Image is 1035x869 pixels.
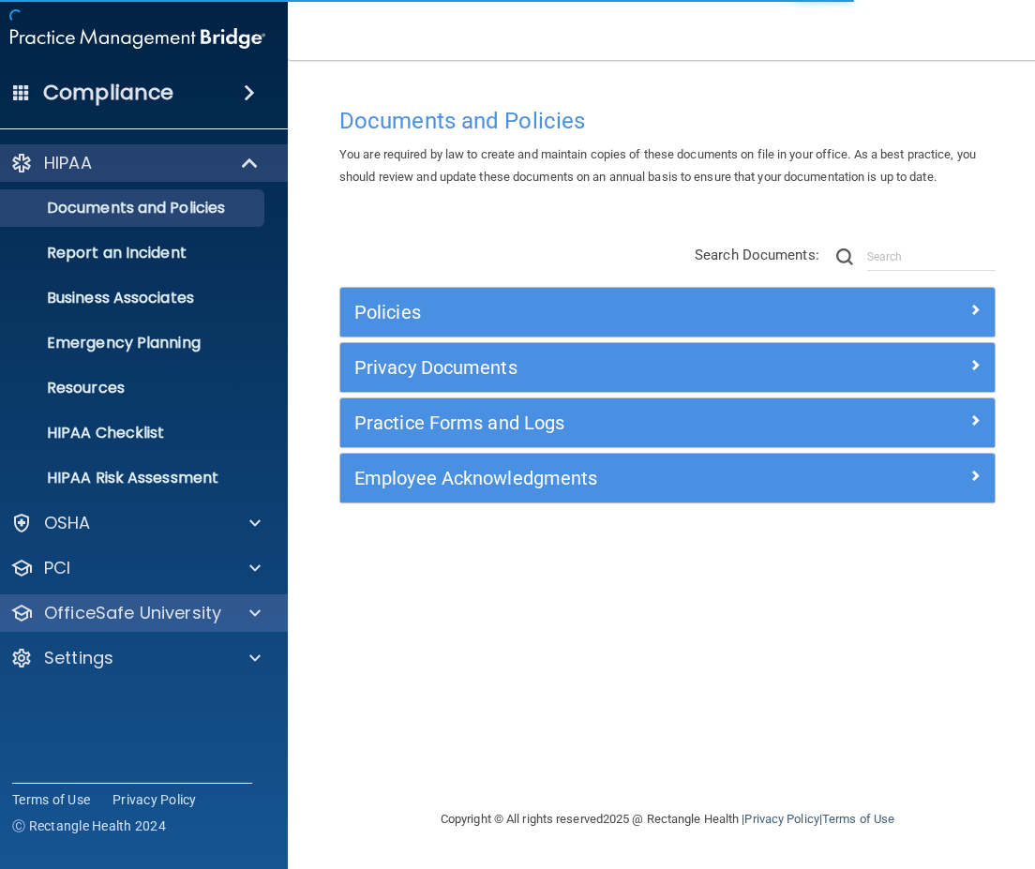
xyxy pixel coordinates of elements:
a: Privacy Policy [112,790,197,809]
a: HIPAA [10,152,260,174]
p: OSHA [44,512,91,534]
p: OfficeSafe University [44,602,221,624]
a: Employee Acknowledgments [354,463,981,493]
img: ic-search.3b580494.png [836,248,853,265]
h5: Employee Acknowledgments [354,468,817,488]
h4: Documents and Policies [339,109,996,133]
a: Policies [354,297,981,327]
a: Terms of Use [12,790,90,809]
h5: Policies [354,302,817,322]
a: OfficeSafe University [10,602,261,624]
p: PCI [44,557,70,579]
h5: Practice Forms and Logs [354,412,817,433]
a: Settings [10,647,261,669]
p: Settings [44,647,113,669]
a: OSHA [10,512,261,534]
h5: Privacy Documents [354,357,817,378]
a: Terms of Use [822,812,894,826]
p: HIPAA [44,152,92,174]
span: Ⓒ Rectangle Health 2024 [12,817,166,835]
a: PCI [10,557,261,579]
a: Privacy Policy [744,812,818,826]
span: You are required by law to create and maintain copies of these documents on file in your office. ... [339,147,976,184]
iframe: Drift Widget Chat Controller [711,736,1012,811]
input: Search [867,243,996,271]
div: Copyright © All rights reserved 2025 @ Rectangle Health | | [325,789,1010,849]
a: Practice Forms and Logs [354,408,981,438]
img: PMB logo [10,20,265,57]
span: Search Documents: [695,247,819,263]
h4: Compliance [43,80,173,106]
a: Privacy Documents [354,352,981,382]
